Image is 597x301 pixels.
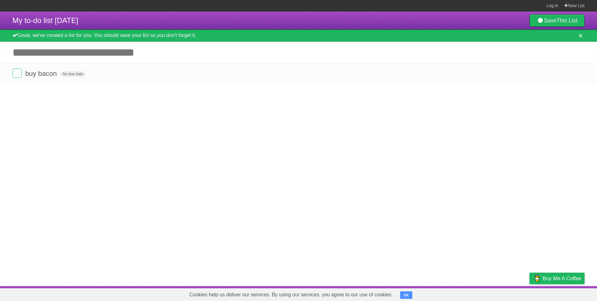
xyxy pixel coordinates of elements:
a: Terms [500,288,514,299]
span: buy bacon [25,70,58,77]
span: Buy me a coffee [543,273,581,284]
span: No due date [60,71,86,77]
button: OK [400,291,412,299]
img: Buy me a coffee [533,273,541,284]
a: Privacy [521,288,538,299]
span: Cookies help us deliver our services. By using our services, you agree to our use of cookies. [183,289,399,301]
a: Buy me a coffee [530,273,585,284]
a: SaveThis List [530,14,585,27]
span: My to-do list [DATE] [12,16,78,25]
a: Suggest a feature [545,288,585,299]
label: Done [12,68,22,78]
a: About [447,288,460,299]
a: Developers [467,288,493,299]
b: This List [557,17,577,24]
